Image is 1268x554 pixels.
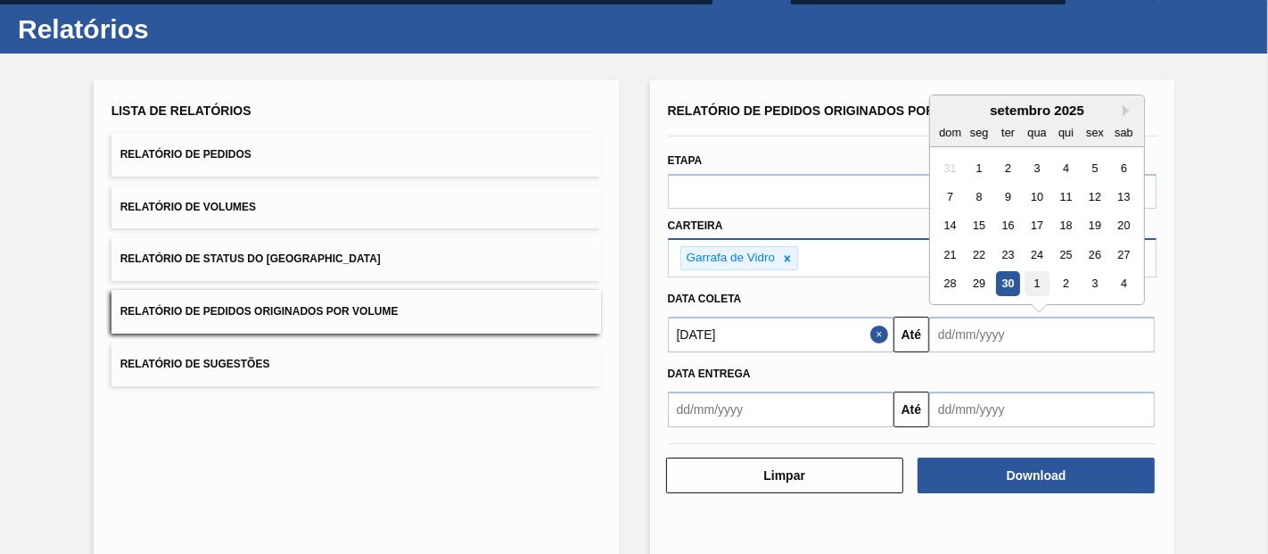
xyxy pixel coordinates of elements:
div: Choose segunda-feira, 8 de setembro de 2025 [967,185,991,209]
div: Choose sexta-feira, 19 de setembro de 2025 [1083,214,1107,238]
div: Choose segunda-feira, 1 de setembro de 2025 [967,156,991,180]
button: Até [893,317,929,352]
button: Relatório de Pedidos Originados por Volume [111,290,601,334]
button: Até [893,392,929,427]
div: Choose quinta-feira, 2 de outubro de 2025 [1054,272,1078,296]
div: Choose segunda-feira, 15 de setembro de 2025 [967,214,991,238]
div: Choose domingo, 21 de setembro de 2025 [938,243,962,267]
div: Choose sábado, 4 de outubro de 2025 [1112,272,1136,296]
span: Relatório de Volumes [120,201,256,213]
h1: Relatórios [18,19,334,39]
div: month 2025-09 [935,153,1138,298]
div: Choose sábado, 6 de setembro de 2025 [1112,156,1136,180]
span: Data entrega [668,368,751,380]
label: Etapa [668,154,703,167]
button: Relatório de Pedidos [111,133,601,177]
div: Choose terça-feira, 9 de setembro de 2025 [996,185,1020,209]
div: Not available domingo, 31 de agosto de 2025 [938,156,962,180]
div: Choose terça-feira, 16 de setembro de 2025 [996,214,1020,238]
div: Choose quarta-feira, 17 de setembro de 2025 [1025,214,1049,238]
div: qua [1025,120,1049,145]
input: dd/mm/yyyy [929,392,1155,427]
input: dd/mm/yyyy [929,317,1155,352]
div: Choose sexta-feira, 12 de setembro de 2025 [1083,185,1107,209]
label: Carteira [668,219,723,232]
button: Download [918,458,1155,493]
button: Relatório de Sugestões [111,343,601,386]
div: Choose domingo, 28 de setembro de 2025 [938,272,962,296]
div: Choose sexta-feira, 26 de setembro de 2025 [1083,243,1107,267]
button: Relatório de Status do [GEOGRAPHIC_DATA] [111,237,601,281]
div: Choose terça-feira, 23 de setembro de 2025 [996,243,1020,267]
div: Choose quinta-feira, 25 de setembro de 2025 [1054,243,1078,267]
button: Next Month [1123,104,1135,117]
div: Choose sexta-feira, 5 de setembro de 2025 [1083,156,1107,180]
button: Close [870,317,893,352]
div: setembro 2025 [930,103,1144,118]
div: Choose sábado, 27 de setembro de 2025 [1112,243,1136,267]
div: Choose sábado, 13 de setembro de 2025 [1112,185,1136,209]
div: Choose quinta-feira, 4 de setembro de 2025 [1054,156,1078,180]
span: Relatório de Pedidos Originados por Volume [668,103,992,118]
div: Choose sábado, 20 de setembro de 2025 [1112,214,1136,238]
button: Relatório de Volumes [111,186,601,229]
span: Relatório de Sugestões [120,358,270,370]
div: qui [1054,120,1078,145]
div: Choose quarta-feira, 10 de setembro de 2025 [1025,185,1049,209]
div: dom [938,120,962,145]
span: Relatório de Pedidos [120,148,251,161]
div: Choose terça-feira, 30 de setembro de 2025 [996,272,1020,296]
div: Garrafa de Vidro [681,247,778,269]
input: dd/mm/yyyy [668,392,893,427]
div: Choose quarta-feira, 3 de setembro de 2025 [1025,156,1049,180]
span: Relatório de Pedidos Originados por Volume [120,305,399,318]
div: Choose domingo, 7 de setembro de 2025 [938,185,962,209]
div: Choose domingo, 14 de setembro de 2025 [938,214,962,238]
div: ter [996,120,1020,145]
span: Relatório de Status do [GEOGRAPHIC_DATA] [120,252,381,265]
div: Choose segunda-feira, 22 de setembro de 2025 [967,243,991,267]
span: Data coleta [668,293,742,305]
div: Choose quinta-feira, 11 de setembro de 2025 [1054,185,1078,209]
div: Choose quinta-feira, 18 de setembro de 2025 [1054,214,1078,238]
span: Lista de Relatórios [111,103,251,118]
div: seg [967,120,991,145]
div: Choose terça-feira, 2 de setembro de 2025 [996,156,1020,180]
div: sab [1112,120,1136,145]
div: Choose quarta-feira, 1 de outubro de 2025 [1025,272,1049,296]
div: sex [1083,120,1107,145]
div: Choose sexta-feira, 3 de outubro de 2025 [1083,272,1107,296]
button: Limpar [666,458,903,493]
input: dd/mm/yyyy [668,317,893,352]
div: Choose quarta-feira, 24 de setembro de 2025 [1025,243,1049,267]
div: Choose segunda-feira, 29 de setembro de 2025 [967,272,991,296]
